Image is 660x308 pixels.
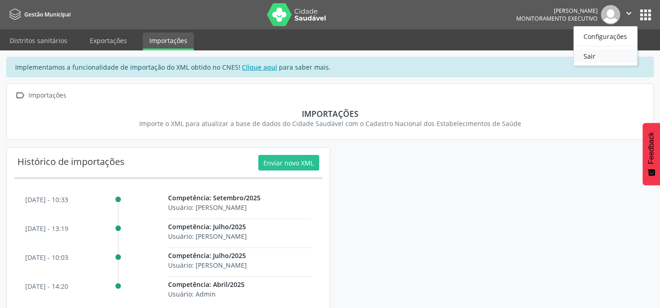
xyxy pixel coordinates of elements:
div: [PERSON_NAME] [516,7,598,15]
a: Configurações [574,30,637,43]
span: Gestão Municipal [24,11,71,18]
i:  [624,8,634,18]
span: Monitoramento Executivo [516,15,598,22]
a: Clique aqui [240,62,279,72]
p: Competência: Abril/2025 [168,280,311,289]
p: [DATE] - 14:20 [25,281,68,291]
a: Exportações [83,33,133,49]
div: Histórico de importações [17,155,125,170]
button:  [620,5,638,24]
ul:  [573,26,638,66]
p: Competência: Julho/2025 [168,251,311,260]
div: Importações [27,89,68,102]
u: Clique aqui [242,63,277,71]
a:  Importações [13,89,68,102]
a: Importações [143,33,194,50]
i:  [13,89,27,102]
p: [DATE] - 13:19 [25,224,68,233]
button: Feedback - Mostrar pesquisa [643,123,660,185]
span: Usuário: [PERSON_NAME] [168,232,247,241]
div: Importações [20,109,640,119]
a: Sair [574,49,637,62]
p: Competência: Julho/2025 [168,222,311,231]
img: img [601,5,620,24]
div: Importe o XML para atualizar a base de dados do Cidade Saudável com o Cadastro Nacional dos Estab... [20,119,640,128]
span: Usuário: Admin [168,290,216,298]
a: Distritos sanitários [3,33,74,49]
span: Usuário: [PERSON_NAME] [168,203,247,212]
button: apps [638,7,654,23]
div: Implementamos a funcionalidade de importação do XML obtido no CNES! para saber mais. [6,57,654,77]
a: Gestão Municipal [6,7,71,22]
p: Competência: Setembro/2025 [168,193,311,203]
span: Feedback [647,132,655,164]
p: [DATE] - 10:03 [25,253,68,262]
p: [DATE] - 10:33 [25,195,68,204]
button: Enviar novo XML [258,155,319,170]
span: Usuário: [PERSON_NAME] [168,261,247,269]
